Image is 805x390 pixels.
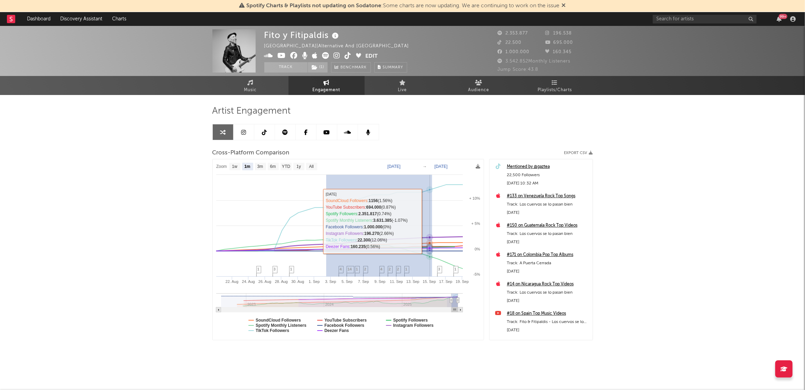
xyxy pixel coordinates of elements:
span: 160.345 [545,50,571,54]
button: Track [264,62,308,73]
button: Summary [374,62,407,73]
text: 9. Sep [374,279,385,284]
text: 7. Sep [358,279,369,284]
div: [DATE] [507,326,589,334]
span: Dismiss [562,3,566,9]
span: 1 [405,267,408,271]
text: 24. Aug [242,279,255,284]
text: Zoom [216,164,227,169]
div: 99 + [779,14,787,19]
div: Mentioned by @gaztea [507,163,589,171]
span: ( 1 ) [308,62,328,73]
div: 22,500 Followers [507,171,589,179]
span: 2 [397,267,399,271]
text: -5% [473,272,480,276]
text: Facebook Followers [324,323,364,328]
a: #171 on Colombia Pop Top Albums [507,251,589,259]
text: 19. Sep [456,279,469,284]
div: [DATE] [507,238,589,246]
text: YTD [282,164,290,169]
text: → [423,164,427,169]
div: Track: Los cuervos se lo pasan bien [507,288,589,297]
span: Playlists/Charts [538,86,572,94]
text: 5. Sep [341,279,353,284]
span: Artist Engagement [212,107,291,115]
span: Summary [383,66,403,69]
span: : Some charts are now updating. We are continuing to work on the issue [247,3,560,9]
a: #18 on Spain Top Music Videos [507,310,589,318]
a: #14 on Nicaragua Rock Top Videos [507,280,589,288]
text: [DATE] [387,164,401,169]
span: 695.000 [545,40,573,45]
text: Instagram Followers [393,323,433,328]
text: Deezer Fans [324,328,349,333]
span: 4 [381,267,383,271]
text: + 5% [471,221,480,226]
div: [GEOGRAPHIC_DATA] | Alternative and [GEOGRAPHIC_DATA] [264,42,417,50]
span: Spotify Charts & Playlists not updating on Sodatone [247,3,382,9]
div: [DATE] 10:32 AM [507,179,589,188]
span: Cross-Platform Comparison [212,149,290,157]
a: Engagement [289,76,365,95]
text: 3m [257,164,263,169]
text: 0% [475,247,480,251]
text: Spotify Followers [393,318,428,323]
a: #31 on Spain Top Songs [507,339,589,347]
text: YouTube Subscribers [324,318,367,323]
text: 17. Sep [439,279,452,284]
text: 1y [296,164,301,169]
text: SoundCloud Followers [256,318,301,323]
span: 3 [274,267,276,271]
div: [DATE] [507,267,589,276]
a: Audience [441,76,517,95]
button: Export CSV [564,151,593,155]
text: [DATE] [434,164,448,169]
a: #150 on Guatemala Rock Top Videos [507,221,589,230]
input: Search for artists [653,15,757,23]
span: Music [244,86,257,94]
text: 6m [270,164,276,169]
span: 2.353.877 [498,31,528,36]
div: [DATE] [507,209,589,217]
span: 196.538 [545,31,572,36]
span: 4 [340,267,342,271]
span: 1 [257,267,259,271]
div: Track: A Puerta Cerrada [507,259,589,267]
span: 1 [290,267,292,271]
div: Track: Los cuervos se lo pasan bien [507,230,589,238]
text: 1m [244,164,250,169]
div: Fito y Fitipaldis [264,29,341,41]
a: #133 on Venezuela Rock Top Songs [507,192,589,200]
div: Track: Fito & Fitipaldis - Los cuervos se lo pasan bien (Videoclip Oficial) [507,318,589,326]
span: 1.000.000 [498,50,530,54]
button: (1) [308,62,328,73]
a: Playlists/Charts [517,76,593,95]
text: 11. Sep [390,279,403,284]
span: 14 [348,267,352,271]
text: All [309,164,313,169]
span: 22.500 [498,40,522,45]
span: 3 [438,267,440,271]
span: 2 [389,267,391,271]
span: 3.542.852 Monthly Listeners [498,59,571,64]
text: 13. Sep [406,279,419,284]
span: 2 [364,267,366,271]
a: Charts [107,12,131,26]
span: Jump Score: 43.8 [498,67,539,72]
text: + 10% [469,196,480,200]
text: 1w [232,164,237,169]
text: 22. Aug [225,279,238,284]
button: Edit [366,52,378,61]
button: 99+ [777,16,781,22]
div: [DATE] [507,297,589,305]
text: 3. Sep [325,279,336,284]
span: 1 [356,267,358,271]
a: Music [212,76,289,95]
text: Spotify Monthly Listeners [256,323,307,328]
